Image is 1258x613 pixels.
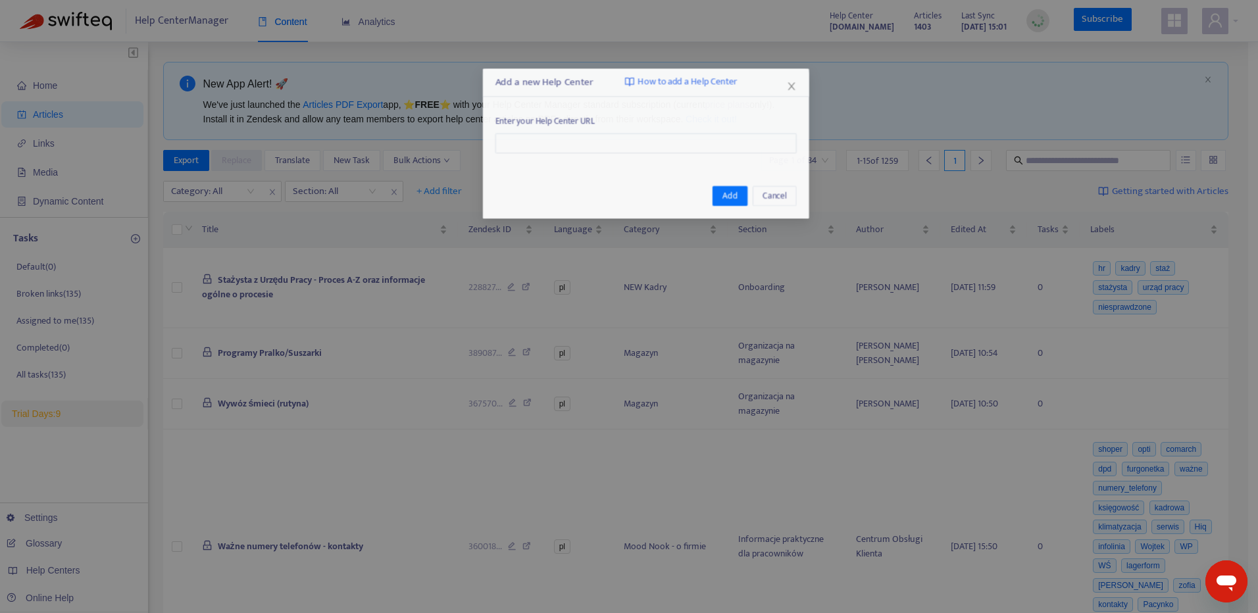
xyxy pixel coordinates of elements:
[471,114,787,128] span: Enter your Help Center URL
[607,74,617,85] img: image-link
[607,72,725,87] a: How to add a Help Center
[774,77,789,91] button: Close
[709,192,725,207] span: Add
[699,189,736,210] button: Add
[776,79,787,89] span: close
[751,192,776,207] span: Cancel
[620,72,725,87] span: How to add a Help Center
[471,72,787,88] div: Add a new Help Center
[741,189,787,210] button: Cancel
[1205,560,1247,602] iframe: Przycisk uruchamiania okna komunikatora, konwersacja w toku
